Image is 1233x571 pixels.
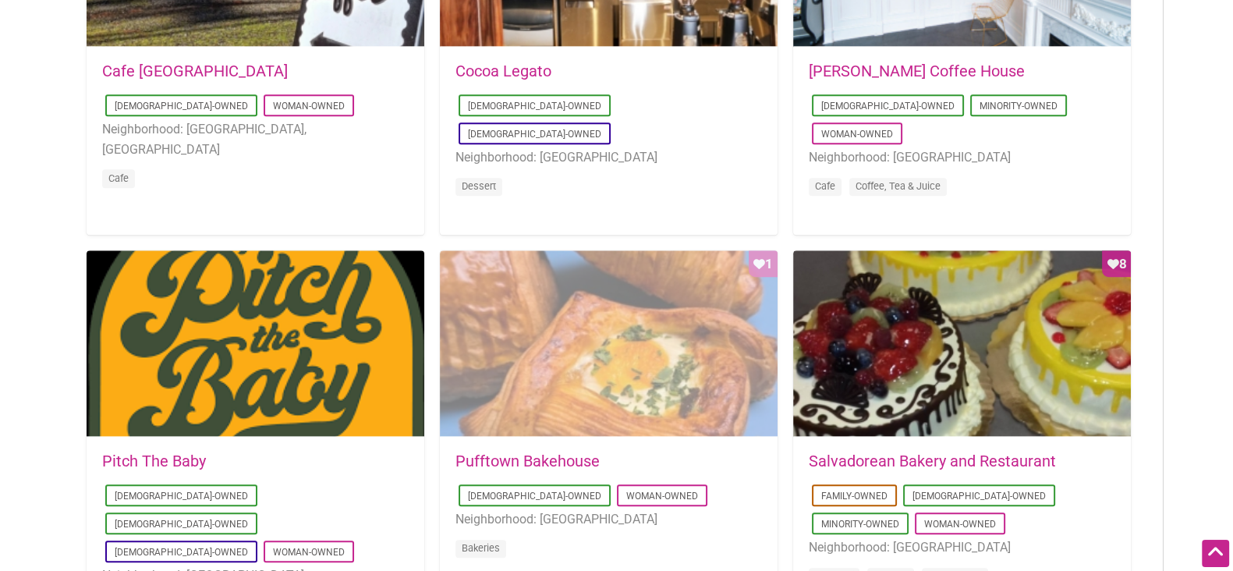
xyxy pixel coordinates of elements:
[455,62,551,80] a: Cocoa Legato
[809,147,1115,168] li: Neighborhood: [GEOGRAPHIC_DATA]
[809,537,1115,558] li: Neighborhood: [GEOGRAPHIC_DATA]
[912,491,1046,502] a: [DEMOGRAPHIC_DATA]-Owned
[821,101,955,112] a: [DEMOGRAPHIC_DATA]-Owned
[108,172,129,184] a: Cafe
[809,62,1025,80] a: [PERSON_NAME] Coffee House
[468,491,601,502] a: [DEMOGRAPHIC_DATA]-Owned
[115,101,248,112] a: [DEMOGRAPHIC_DATA]-Owned
[115,519,248,530] a: [DEMOGRAPHIC_DATA]-Owned
[115,491,248,502] a: [DEMOGRAPHIC_DATA]-Owned
[821,129,893,140] a: Woman-Owned
[980,101,1058,112] a: Minority-Owned
[809,452,1056,470] a: Salvadorean Bakery and Restaurant
[102,119,409,159] li: Neighborhood: [GEOGRAPHIC_DATA], [GEOGRAPHIC_DATA]
[821,519,899,530] a: Minority-Owned
[115,547,248,558] a: [DEMOGRAPHIC_DATA]-Owned
[815,180,835,192] a: Cafe
[856,180,941,192] a: Coffee, Tea & Juice
[924,519,996,530] a: Woman-Owned
[1202,540,1229,567] div: Scroll Back to Top
[462,180,496,192] a: Dessert
[102,62,288,80] a: Cafe [GEOGRAPHIC_DATA]
[821,491,888,502] a: Family-Owned
[102,452,206,470] a: Pitch The Baby
[455,147,762,168] li: Neighborhood: [GEOGRAPHIC_DATA]
[468,101,601,112] a: [DEMOGRAPHIC_DATA]-Owned
[455,509,762,530] li: Neighborhood: [GEOGRAPHIC_DATA]
[273,547,345,558] a: Woman-Owned
[626,491,698,502] a: Woman-Owned
[468,129,601,140] a: [DEMOGRAPHIC_DATA]-Owned
[273,101,345,112] a: Woman-Owned
[455,452,600,470] a: Pufftown Bakehouse
[462,542,500,554] a: Bakeries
